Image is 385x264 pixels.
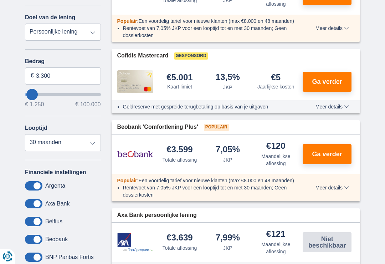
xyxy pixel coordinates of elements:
[303,144,351,164] button: Ga verder
[45,254,94,261] label: BNP Paribas Fortis
[45,219,62,225] label: Belfius
[123,103,300,111] li: Geldreserve met gespreide terugbetaling op basis van je uitgaven
[257,83,294,91] div: Jaarlijkse kosten
[223,157,232,164] div: JKP
[45,237,68,243] label: Beobank
[117,19,137,24] span: Populair
[163,157,197,164] div: Totale aflossing
[216,73,240,83] div: 13,5%
[303,72,351,92] button: Ga verder
[166,73,192,82] div: €5.001
[112,18,306,25] div: :
[310,104,354,110] button: Meer details
[266,230,285,240] div: €121
[25,93,101,96] input: wantToBorrow
[123,25,300,39] li: Rentevoet van 7,05% JKP voor een looptijd tot en met 30 maanden; Geen dossierkosten
[255,153,297,167] div: Maandelijkse aflossing
[25,59,101,65] label: Bedrag
[216,146,240,155] div: 7,05%
[117,146,153,163] img: product.pl.alt Beobank
[315,26,349,31] span: Meer details
[45,201,70,207] label: Axa Bank
[166,146,192,155] div: €3.599
[271,73,281,82] div: €5
[223,84,232,91] div: JKP
[315,105,349,110] span: Meer details
[117,52,169,60] span: Cofidis Mastercard
[117,212,197,220] span: Axa Bank persoonlijke lening
[25,169,86,176] label: Financiële instellingen
[75,102,101,108] span: € 100.000
[25,15,75,21] label: Doel van de lening
[216,234,240,243] div: 7,99%
[123,184,300,199] li: Rentevoet van 7,05% JKP voor een looptijd tot en met 30 maanden; Geen dossierkosten
[310,185,354,191] button: Meer details
[117,71,153,93] img: product.pl.alt Cofidis CC
[138,178,294,184] span: Een voordelig tarief voor nieuwe klanten (max €8.000 en 48 maanden)
[174,53,208,60] span: Gesponsord
[117,123,198,132] span: Beobank 'Comfortlening Plus'
[25,102,44,108] span: € 1.250
[315,186,349,191] span: Meer details
[163,245,197,252] div: Totale aflossing
[223,245,232,252] div: JKP
[112,177,306,184] div: :
[166,234,192,243] div: €3.639
[31,72,34,80] span: €
[117,178,137,184] span: Populair
[45,183,65,189] label: Argenta
[312,79,342,85] span: Ga verder
[305,236,349,249] span: Niet beschikbaar
[303,233,351,253] button: Niet beschikbaar
[255,241,297,255] div: Maandelijkse aflossing
[117,233,153,252] img: product.pl.alt Axa Bank
[310,26,354,31] button: Meer details
[312,151,342,158] span: Ga verder
[266,142,285,152] div: €120
[138,19,294,24] span: Een voordelig tarief voor nieuwe klanten (max €8.000 en 48 maanden)
[167,83,192,91] div: Kaart limiet
[25,125,47,132] label: Looptijd
[204,124,229,131] span: Populair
